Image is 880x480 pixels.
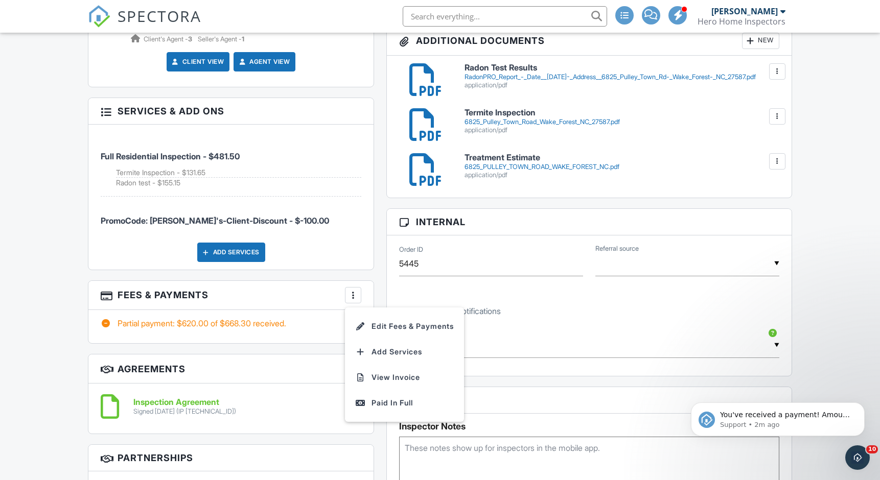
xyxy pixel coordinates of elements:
a: SPECTORA [88,14,201,35]
li: Add on: Termite Inspection [116,167,361,178]
a: Client View [170,57,224,67]
h3: Fees & Payments [88,281,374,310]
h5: Inspector Notes [399,421,779,431]
a: Termite Inspection 6825_Pulley_Town_Road_Wake_Forest_NC_27587.pdf application/pdf [465,108,779,134]
div: application/pdf [465,126,779,134]
h3: Services & Add ons [88,98,374,125]
li: Add on: Radon test [116,178,361,188]
h6: Inspection Agreement [133,398,236,407]
strong: 3 [188,35,192,43]
a: Treatment Estimate 6825_PULLEY_TOWN_ROAD_WAKE_FOREST_NC.pdf application/pdf [465,153,779,179]
span: Client's Agent - [144,35,194,43]
h6: Termite Inspection [465,108,779,117]
strong: 1 [242,35,244,43]
h6: Radon Test Results [465,63,779,73]
div: application/pdf [465,81,779,89]
div: application/pdf [465,171,779,179]
div: 6825_PULLEY_TOWN_ROAD_WAKE_FOREST_NC.pdf [465,163,779,171]
h3: Agreements [88,354,374,383]
h3: Notes [387,387,792,414]
div: [PERSON_NAME] [711,6,778,16]
div: Add Services [197,243,265,262]
label: Order ID [399,245,423,254]
li: Service: Full Residential Inspection [101,132,361,197]
span: PromoCode: [PERSON_NAME]'s-Client-Discount - $-100.00 [101,215,329,226]
h6: Treatment Estimate [465,153,779,162]
a: Radon Test Results RadonPRO_Report_-_Date__[DATE]-_Address__6825_Pulley_Town_Rd-_Wake_Forest-_NC_... [465,63,779,89]
iframe: Intercom live chat [845,445,870,470]
div: New [742,33,779,49]
div: RadonPRO_Report_-_Date__[DATE]-_Address__6825_Pulley_Town_Rd-_Wake_Forest-_NC_27587.pdf [465,73,779,81]
img: The Best Home Inspection Software - Spectora [88,5,110,28]
li: Manual fee: PromoCode: Mary's-Client-Discount [101,197,361,234]
span: SPECTORA [118,5,201,27]
a: Inspection Agreement Signed [DATE] (IP [TECHNICAL_ID]) [133,398,236,416]
div: Signed [DATE] (IP [TECHNICAL_ID]) [133,407,236,416]
div: Hero Home Inspectors [698,16,785,27]
span: Seller's Agent - [198,35,244,43]
input: Search everything... [403,6,607,27]
div: 6825_Pulley_Town_Road_Wake_Forest_NC_27587.pdf [465,118,779,126]
span: Full Residential Inspection - $481.50 [101,151,240,161]
iframe: Intercom notifications message [676,381,880,452]
div: Partial payment: $620.00 of $668.30 received. [101,318,361,329]
h3: Internal [387,209,792,235]
label: Disable All Notifications [399,306,501,319]
h3: Partnerships [88,445,374,471]
a: Agent View [237,57,290,67]
span: 10 [866,445,878,453]
h3: Additional Documents [387,27,792,56]
label: Referral source [595,244,639,253]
